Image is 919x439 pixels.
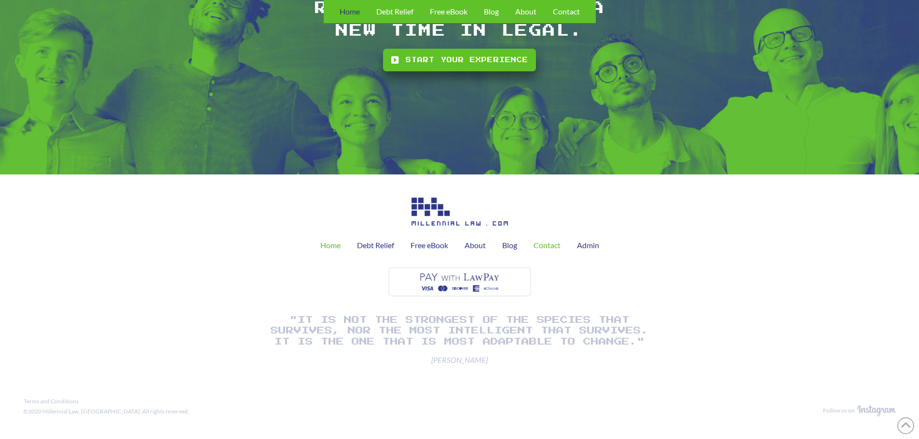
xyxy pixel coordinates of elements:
h1: "It is not the strongest of the species that survives, nor the most intelligent that survives. It... [267,315,653,347]
a: Home [312,233,349,257]
span: Home [340,8,360,15]
a: About [456,233,494,257]
a: Debt Relief [349,233,402,257]
span: Debt Relief [357,241,394,249]
span: About [515,8,536,15]
img: Image [857,405,896,416]
span: Admin [577,241,599,249]
img: Image [411,198,508,226]
span: Contact [534,241,561,249]
span: Free eBook [430,8,467,15]
span: Home [320,241,341,249]
span: [PERSON_NAME] [267,355,653,365]
span: Start your experience [406,55,529,65]
a: Back to Top [897,417,914,434]
span: Free eBook [411,241,448,249]
a: Terms and Conditions [21,396,81,407]
span: About [465,241,486,249]
div: Follow us on [823,407,855,415]
span: Debt Relief [376,8,413,15]
span: Blog [484,8,499,15]
img: Image [386,265,533,299]
span: Terms and Conditions [24,399,79,404]
span: Blog [502,241,517,249]
div: ©2020 Millennial Law, [GEOGRAPHIC_DATA]. All rights reserved. [23,408,189,416]
a: Admin [569,233,607,257]
a: Contact [525,233,569,257]
span: Contact [553,8,580,15]
a: Free eBook [402,233,456,257]
a: Start your experience [383,49,536,71]
a: Blog [494,233,525,257]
